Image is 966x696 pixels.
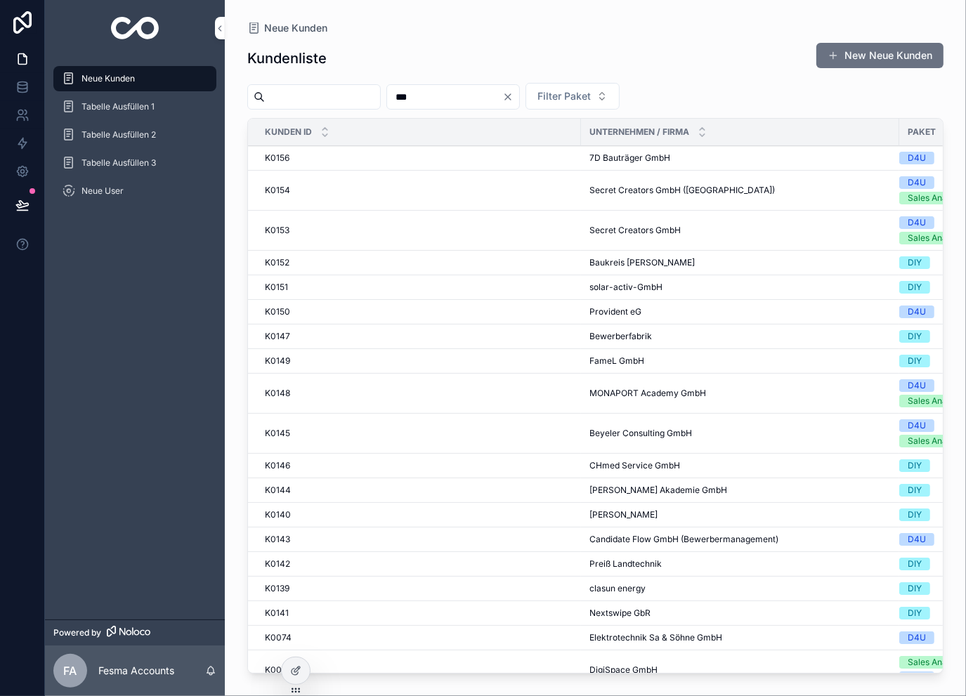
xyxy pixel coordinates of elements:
[265,608,289,619] span: K0141
[53,150,216,176] a: Tabelle Ausfüllen 3
[908,459,922,472] div: DIY
[589,225,891,236] a: Secret Creators GmbH
[589,282,663,293] span: solar-activ-GmbH
[908,152,926,164] div: D4U
[265,355,290,367] span: K0149
[589,583,646,594] span: clasun energy
[589,257,695,268] span: Baukreis [PERSON_NAME]
[589,355,891,367] a: FameL GmbH
[589,225,681,236] span: Secret Creators GmbH
[98,664,174,678] p: Fesma Accounts
[589,485,727,496] span: [PERSON_NAME] Akademie GmbH
[589,306,641,317] span: Provident eG
[589,632,891,643] a: Elektrotechnik Sa & Söhne GmbH
[265,558,573,570] a: K0142
[265,355,573,367] a: K0149
[265,664,292,676] span: K0052
[265,282,288,293] span: K0151
[908,582,922,595] div: DIY
[265,388,290,399] span: K0148
[908,508,922,521] div: DIY
[53,178,216,204] a: Neue User
[265,664,573,676] a: K0052
[265,632,573,643] a: K0074
[81,101,155,112] span: Tabelle Ausfüllen 1
[45,619,225,645] a: Powered by
[81,157,156,169] span: Tabelle Ausfüllen 3
[265,534,573,545] a: K0143
[265,583,573,594] a: K0139
[247,21,327,35] a: Neue Kunden
[265,257,289,268] span: K0152
[908,558,922,570] div: DIY
[265,225,573,236] a: K0153
[265,558,290,570] span: K0142
[589,608,651,619] span: Nextswipe GbR
[265,485,573,496] a: K0144
[589,185,775,196] span: Secret Creators GmbH ([GEOGRAPHIC_DATA])
[589,509,891,520] a: [PERSON_NAME]
[265,460,290,471] span: K0146
[908,126,936,138] span: Paket
[265,152,289,164] span: K0156
[589,534,891,545] a: Candidate Flow GmbH (Bewerbermanagement)
[589,152,891,164] a: 7D Bauträger GmbH
[589,388,706,399] span: MONAPORT Academy GmbH
[502,91,519,103] button: Clear
[265,428,290,439] span: K0145
[265,331,290,342] span: K0147
[589,282,891,293] a: solar-activ-GmbH
[265,225,289,236] span: K0153
[589,355,644,367] span: FameL GmbH
[589,428,692,439] span: Beyeler Consulting GmbH
[589,632,722,643] span: Elektrotechnik Sa & Söhne GmbH
[589,306,891,317] a: Provident eG
[64,662,77,679] span: FA
[111,17,159,39] img: App logo
[265,257,573,268] a: K0152
[589,388,891,399] a: MONAPORT Academy GmbH
[265,460,573,471] a: K0146
[264,21,327,35] span: Neue Kunden
[265,185,290,196] span: K0154
[589,257,891,268] a: Baukreis [PERSON_NAME]
[908,379,926,392] div: D4U
[265,509,291,520] span: K0140
[589,534,778,545] span: Candidate Flow GmbH (Bewerbermanagement)
[908,631,926,644] div: D4U
[908,533,926,546] div: D4U
[589,460,891,471] a: CHmed Service GmbH
[908,355,922,367] div: DIY
[589,608,891,619] a: Nextswipe GbR
[908,671,926,684] div: D4U
[265,583,289,594] span: K0139
[265,534,290,545] span: K0143
[589,331,891,342] a: Bewerberfabrik
[908,484,922,497] div: DIY
[908,607,922,619] div: DIY
[81,129,156,140] span: Tabelle Ausfüllen 2
[265,485,291,496] span: K0144
[265,388,573,399] a: K0148
[589,485,891,496] a: [PERSON_NAME] Akademie GmbH
[537,89,591,103] span: Filter Paket
[265,632,292,643] span: K0074
[908,176,926,189] div: D4U
[816,43,944,68] button: New Neue Kunden
[265,331,573,342] a: K0147
[589,509,658,520] span: [PERSON_NAME]
[908,216,926,229] div: D4U
[265,428,573,439] a: K0145
[265,152,573,164] a: K0156
[265,509,573,520] a: K0140
[589,664,891,676] a: DigiSpace GmbH
[908,330,922,343] div: DIY
[589,428,891,439] a: Beyeler Consulting GmbH
[247,48,327,68] h1: Kundenliste
[81,73,135,84] span: Neue Kunden
[589,331,652,342] span: Bewerberfabrik
[53,94,216,119] a: Tabelle Ausfüllen 1
[589,152,670,164] span: 7D Bauträger GmbH
[265,185,573,196] a: K0154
